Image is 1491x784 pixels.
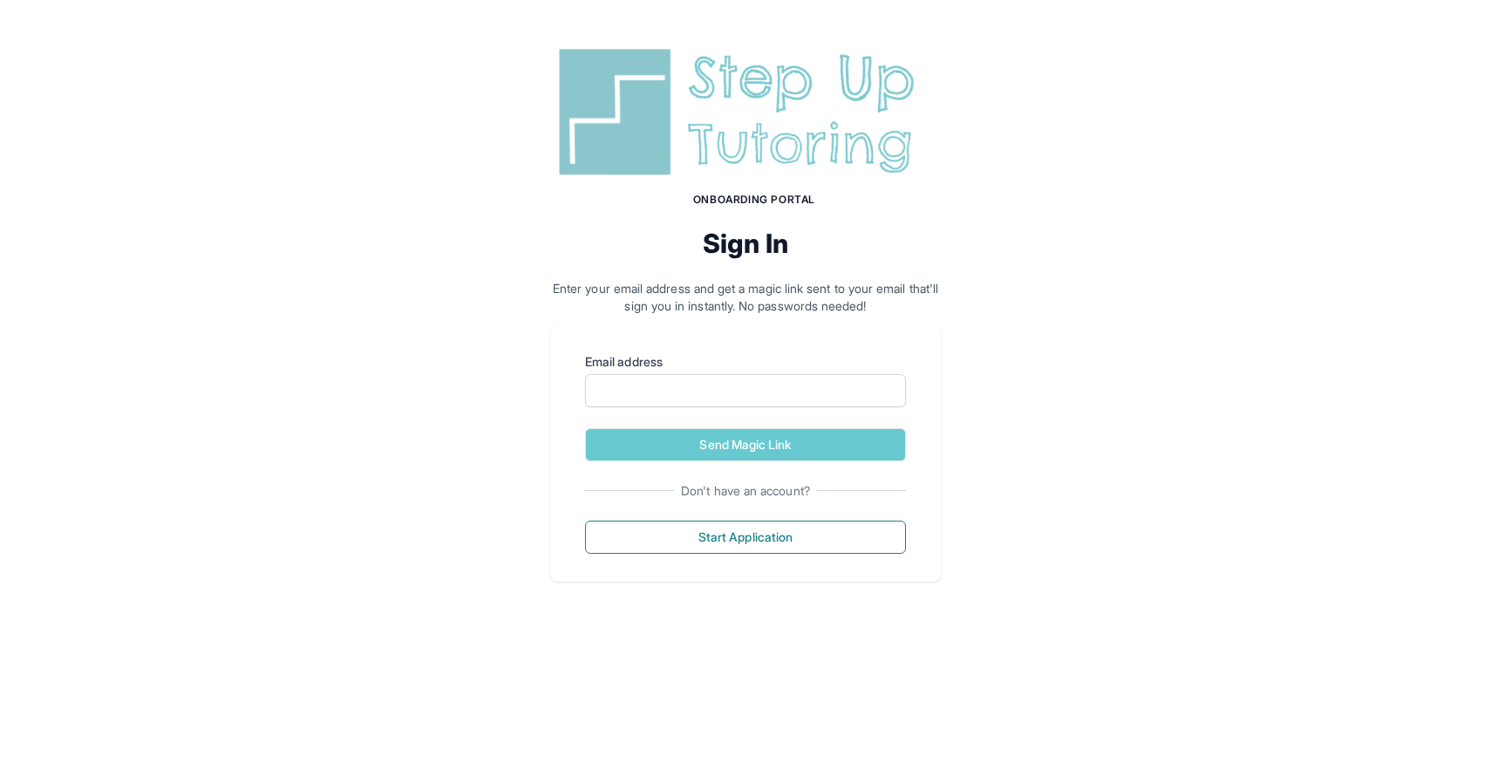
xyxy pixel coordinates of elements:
p: Enter your email address and get a magic link sent to your email that'll sign you in instantly. N... [550,280,941,315]
button: Send Magic Link [585,428,906,461]
img: Step Up Tutoring horizontal logo [550,42,941,182]
h2: Sign In [550,228,941,259]
button: Start Application [585,521,906,554]
h1: Onboarding Portal [568,193,941,207]
label: Email address [585,353,906,371]
span: Don't have an account? [674,482,817,500]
